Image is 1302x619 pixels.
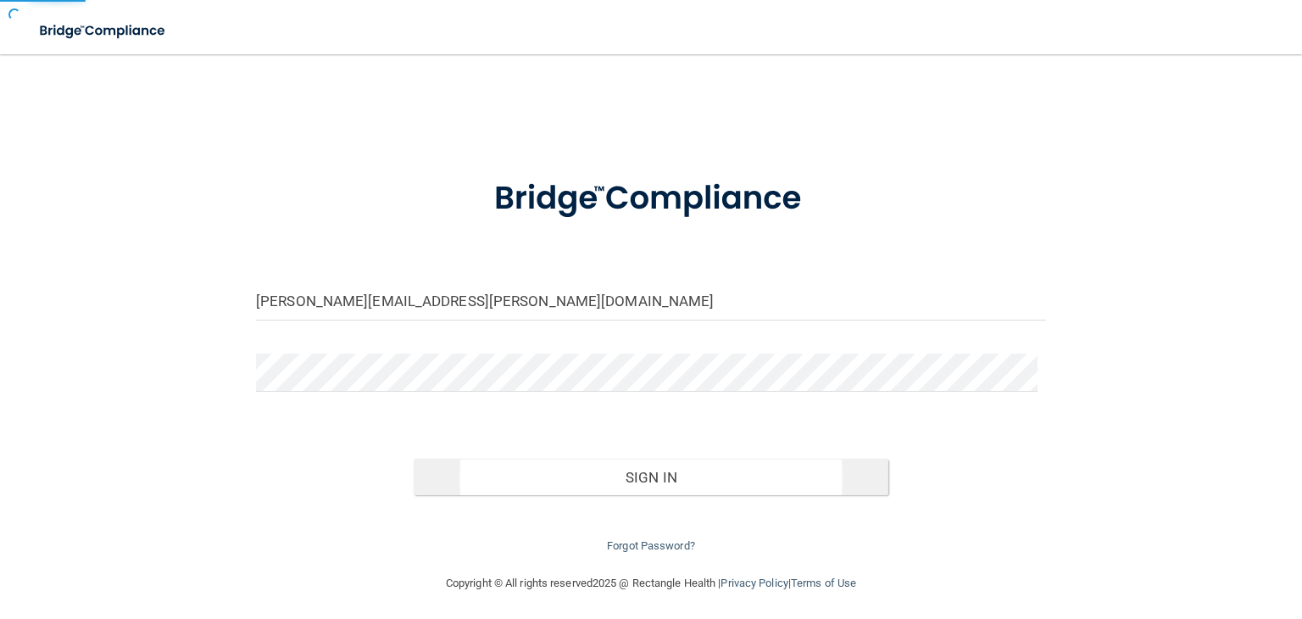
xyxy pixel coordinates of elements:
[414,459,887,496] button: Sign In
[607,539,695,552] a: Forgot Password?
[342,556,960,611] div: Copyright © All rights reserved 2025 @ Rectangle Health | |
[460,156,843,242] img: bridge_compliance_login_screen.278c3ca4.svg
[1010,508,1282,575] iframe: Drift Widget Chat Controller
[256,282,1046,321] input: Email
[721,577,787,589] a: Privacy Policy
[791,577,856,589] a: Terms of Use
[25,14,181,48] img: bridge_compliance_login_screen.278c3ca4.svg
